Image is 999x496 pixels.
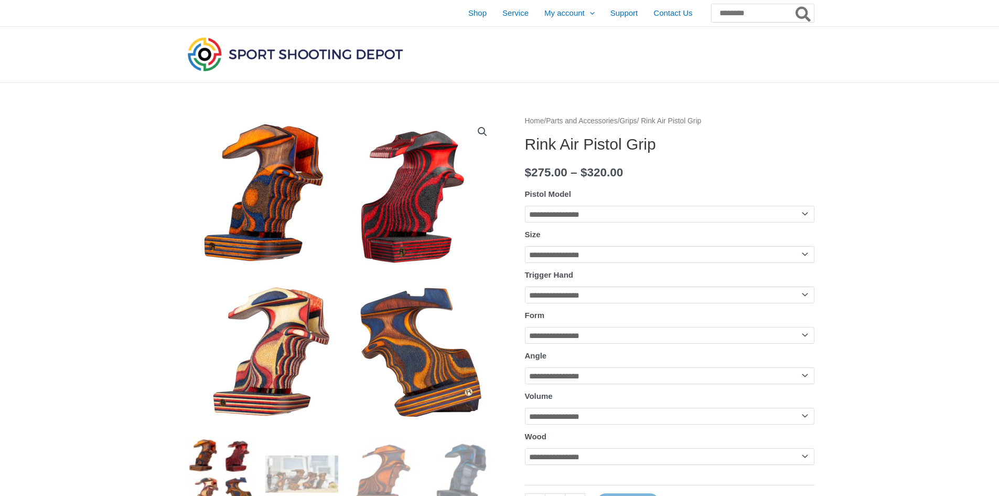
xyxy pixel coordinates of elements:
label: Form [525,311,545,320]
a: Parts and Accessories [546,117,618,125]
img: Sport Shooting Depot [185,35,405,73]
a: View full-screen image gallery [473,122,492,141]
label: Wood [525,432,546,441]
nav: Breadcrumb [525,114,814,128]
label: Angle [525,351,547,360]
a: Grips [620,117,637,125]
label: Pistol Model [525,189,571,198]
bdi: 275.00 [525,166,567,179]
button: Search [793,4,814,22]
span: $ [581,166,587,179]
span: – [571,166,577,179]
a: Home [525,117,544,125]
img: Rink Air Pistol Grip [185,114,500,429]
span: $ [525,166,532,179]
label: Size [525,230,541,239]
bdi: 320.00 [581,166,623,179]
h1: Rink Air Pistol Grip [525,135,814,154]
label: Trigger Hand [525,270,574,279]
label: Volume [525,392,553,400]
